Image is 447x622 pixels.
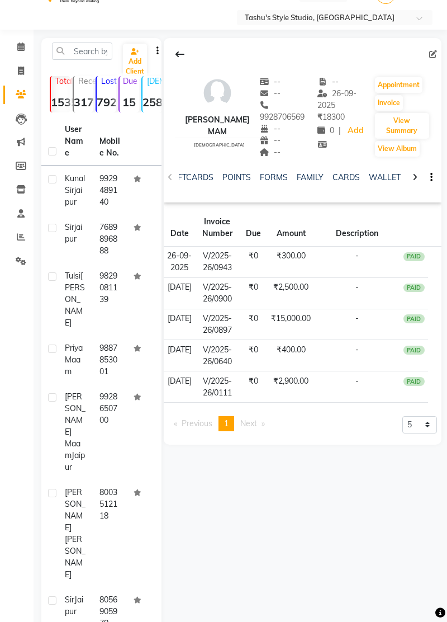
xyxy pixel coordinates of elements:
strong: 1535 [51,95,70,109]
th: Date [164,209,196,247]
span: 0 [317,125,334,135]
td: ₹0 [239,309,268,340]
span: Jaipur [65,450,85,472]
p: [DEMOGRAPHIC_DATA] [147,76,162,86]
span: sir [65,222,74,232]
span: -- [260,147,281,157]
div: PAID [403,284,425,293]
span: ₹ [317,112,322,122]
td: [DATE] [164,277,196,309]
th: Amount [268,209,315,247]
td: 9887853001 [93,336,127,384]
th: Mobile No. [93,117,127,166]
td: V/2025-26/0111 [196,371,239,403]
a: WALLET [369,172,401,182]
td: [DATE] [164,309,196,340]
td: V/2025-26/0900 [196,277,239,309]
img: avatar [201,76,234,110]
td: ₹0 [239,247,268,278]
span: -- [260,135,281,145]
button: View Summary [375,113,429,139]
strong: 258 [142,95,162,109]
th: Invoice Number [196,209,239,247]
strong: 792 [97,95,116,109]
input: Search by Name/Mobile/Email/Code [52,43,112,60]
span: -- [260,77,281,87]
td: V/2025-26/0897 [196,309,239,340]
button: Invoice [375,95,403,111]
span: Maam [65,355,80,376]
span: [DEMOGRAPHIC_DATA] [194,142,245,148]
strong: 15 [120,95,139,109]
nav: Pagination [168,416,271,431]
span: - [355,345,359,355]
div: PAID [403,314,425,323]
span: | [339,125,341,136]
span: - [355,313,359,323]
td: V/2025-26/0640 [196,340,239,371]
span: [PERSON_NAME] maam [65,392,85,460]
span: - [355,376,359,386]
th: Due [239,209,268,247]
td: [DATE] [164,340,196,371]
p: Due [122,76,139,86]
span: Jaipur [65,595,83,616]
a: CARDS [332,172,360,182]
td: ₹15,000.00 [268,309,315,340]
td: 26-09-2025 [164,247,196,278]
div: PAID [403,346,425,355]
a: Add [345,123,365,139]
td: [DATE] [164,371,196,403]
td: ₹300.00 [268,247,315,278]
a: GIFTCARDS [170,172,213,182]
span: 26-09-2025 [317,88,356,110]
div: PAID [403,252,425,261]
span: Priya [65,343,83,353]
button: Appointment [375,77,422,93]
th: Description [315,209,400,247]
p: Recent [78,76,93,86]
span: 1 [224,418,229,428]
strong: 317 [74,95,93,109]
span: [PERSON_NAME] [65,271,85,328]
p: Lost [101,76,116,86]
span: Sir [65,595,74,605]
th: User Name [58,117,93,166]
td: ₹0 [239,340,268,371]
td: 9929489140 [93,166,127,215]
span: 18300 [317,112,345,122]
td: ₹2,900.00 [268,371,315,403]
td: ₹0 [239,277,268,309]
button: View Album [375,141,420,157]
span: -- [260,88,281,98]
span: [PERSON_NAME] [65,534,85,579]
td: 7689896888 [93,215,127,263]
a: Add Client [123,44,147,79]
span: Tulsi [65,271,80,281]
td: 9928650700 [93,384,127,480]
span: 9928706569 [260,100,305,122]
td: ₹2,500.00 [268,277,315,309]
div: PAID [403,377,425,386]
div: Back to Client [168,44,192,65]
td: 9829081139 [93,263,127,336]
a: FORMS [260,172,288,182]
span: Previous [182,418,212,428]
td: ₹400.00 [268,340,315,371]
td: 8003512118 [93,480,127,587]
div: [PERSON_NAME] mam [175,114,260,138]
a: POINTS [222,172,251,182]
td: V/2025-26/0943 [196,247,239,278]
span: Next [240,418,257,428]
span: - [355,282,359,292]
span: -- [317,77,339,87]
p: Total [55,76,70,86]
span: -- [260,124,281,134]
td: ₹0 [239,371,268,403]
span: - [355,251,359,261]
a: FAMILY [297,172,324,182]
span: Kunal sir [65,173,85,195]
span: [PERSON_NAME] [65,487,85,533]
